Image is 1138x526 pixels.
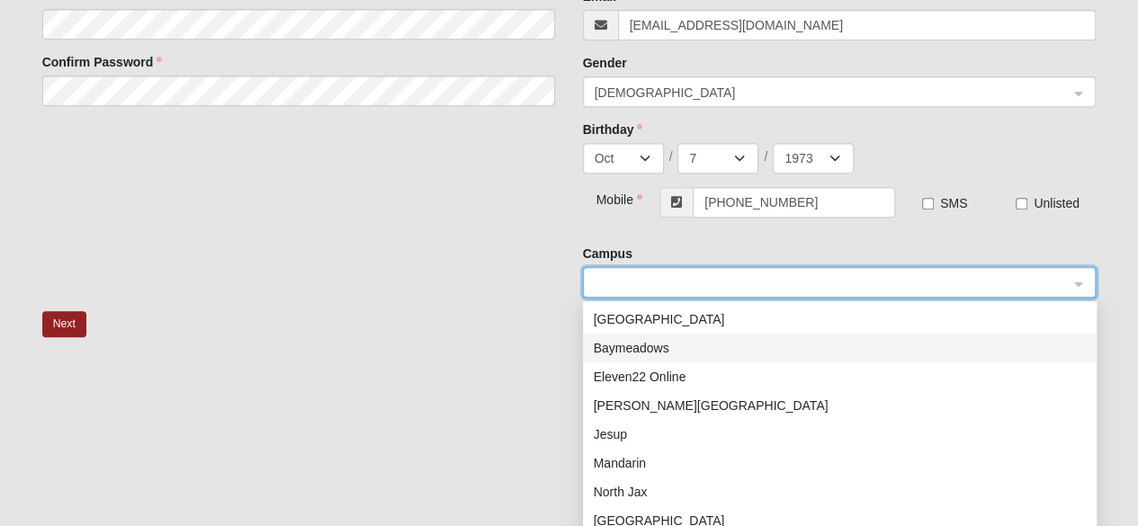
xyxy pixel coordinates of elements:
label: Birthday [583,120,643,138]
div: North Jax [583,477,1097,506]
input: Unlisted [1016,198,1027,210]
div: Mobile [583,187,626,209]
div: Arlington [583,305,1097,334]
span: Male [595,83,1069,103]
label: Campus [583,245,632,263]
span: / [764,147,767,165]
div: North Jax [594,482,1086,502]
div: Jesup [594,424,1086,444]
div: Fleming Island [583,391,1097,420]
label: Confirm Password [42,53,163,71]
button: Next [42,311,86,337]
label: Gender [583,54,627,72]
div: [PERSON_NAME][GEOGRAPHIC_DATA] [594,396,1086,415]
span: SMS [940,196,967,210]
span: Unlisted [1034,196,1080,210]
div: [GEOGRAPHIC_DATA] [594,309,1086,329]
div: Eleven22 Online [594,367,1086,387]
div: Mandarin [594,453,1086,473]
div: Baymeadows [583,334,1097,362]
input: SMS [922,198,934,210]
div: Mandarin [583,449,1097,477]
div: Jesup [583,420,1097,449]
div: Baymeadows [594,338,1086,358]
div: Eleven22 Online [583,362,1097,391]
span: / [669,147,673,165]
